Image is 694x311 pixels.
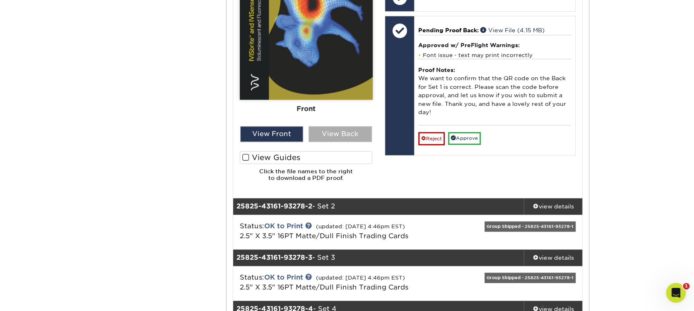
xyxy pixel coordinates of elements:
div: - Set 2 [233,198,524,215]
div: We want to confirm that the QR code on the Back for Set 1 is correct. Please scan the code before... [418,59,571,125]
a: OK to Print [264,273,303,281]
strong: 25825-43161-93278-3 [236,254,312,261]
div: View Back [308,126,372,142]
strong: 25825-43161-93278-2 [236,202,312,210]
div: view details [524,253,582,261]
a: View File (4.15 MB) [480,27,545,33]
label: View Guides [240,151,373,164]
iframe: Google Customer Reviews [2,286,70,308]
a: 2.5" X 3.5" 16PT Matte/Dull Finish Trading Cards [240,283,408,291]
div: view details [524,202,582,210]
small: (updated: [DATE] 4:46pm EST) [316,275,405,281]
div: Group Shipped - 25825-43161-93278-1 [484,221,576,232]
li: Font issue - text may print incorrectly [418,52,571,59]
a: OK to Print [264,222,303,230]
h6: Click the file names to the right to download a PDF proof. [240,168,373,188]
div: Status: [234,273,466,292]
h4: Approved w/ PreFlight Warnings: [418,42,571,48]
strong: Proof Notes: [418,67,455,73]
span: Pending Proof Back: [418,27,479,33]
div: Group Shipped - 25825-43161-93278-1 [484,273,576,283]
div: Status: [234,221,466,241]
div: - Set 3 [233,249,524,266]
div: View Front [240,126,304,142]
a: view details [524,198,582,215]
a: Reject [418,132,445,145]
iframe: Intercom live chat [666,283,686,303]
a: view details [524,249,582,266]
a: Approve [448,132,481,145]
span: 1 [683,283,689,289]
small: (updated: [DATE] 4:46pm EST) [316,223,405,230]
a: 2.5" X 3.5" 16PT Matte/Dull Finish Trading Cards [240,232,408,240]
div: Front [240,100,373,118]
